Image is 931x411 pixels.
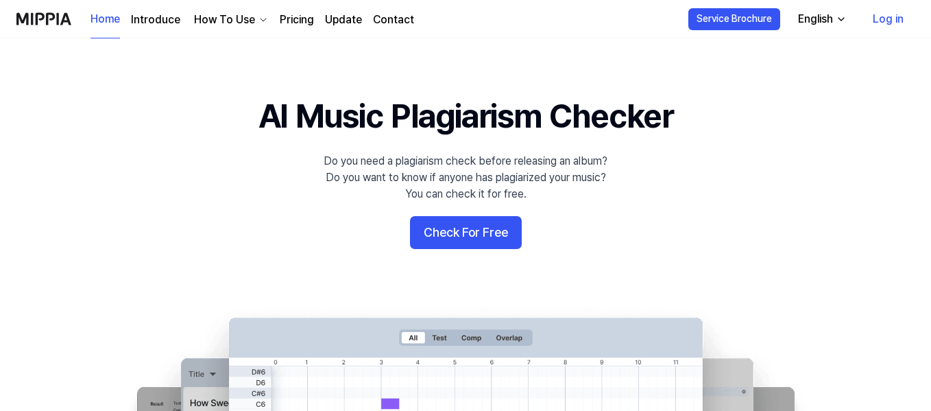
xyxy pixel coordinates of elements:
button: How To Use [191,12,269,28]
a: Update [325,12,362,28]
div: English [795,11,836,27]
button: Check For Free [410,216,522,249]
div: How To Use [191,12,258,28]
a: Introduce [131,12,180,28]
button: English [787,5,855,33]
a: Contact [373,12,414,28]
div: Do you need a plagiarism check before releasing an album? Do you want to know if anyone has plagi... [324,153,607,202]
a: Home [90,1,120,38]
a: Pricing [280,12,314,28]
h1: AI Music Plagiarism Checker [258,93,673,139]
button: Service Brochure [688,8,780,30]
